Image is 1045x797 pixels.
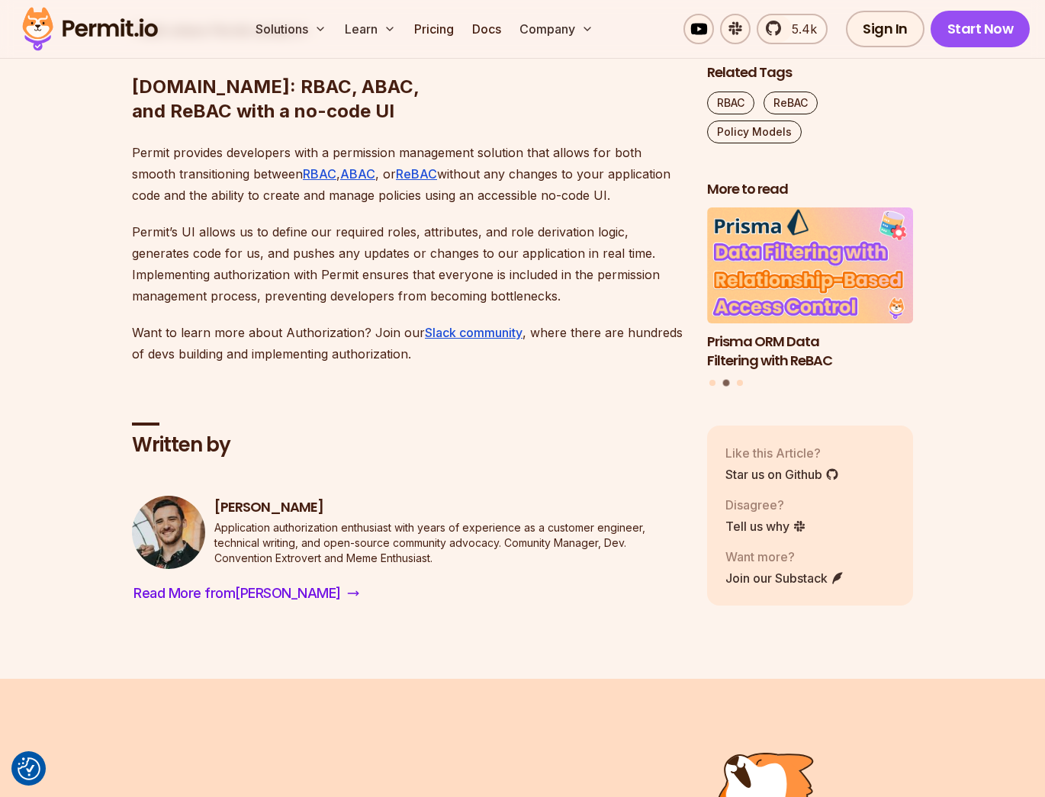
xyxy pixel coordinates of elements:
li: 2 of 3 [707,207,913,370]
a: Star us on Github [725,465,839,484]
button: Solutions [249,14,333,44]
a: ABAC [340,166,375,182]
p: Application authorization enthusiast with years of experience as a customer engineer, technical w... [214,520,683,566]
div: Posts [707,207,913,388]
button: Consent Preferences [18,757,40,780]
h2: Related Tags [707,63,913,82]
img: Revisit consent button [18,757,40,780]
p: Permit provides developers with a permission management solution that allows for both smooth tran... [132,142,683,206]
span: Read More from [PERSON_NAME] [133,583,341,604]
a: RBAC [303,166,336,182]
a: Prisma ORM Data Filtering with ReBACPrisma ORM Data Filtering with ReBAC [707,207,913,370]
a: 5.4k [757,14,828,44]
p: Want to learn more about Authorization? Join our , where there are hundreds of devs building and ... [132,322,683,365]
img: Permit logo [15,3,165,55]
a: ReBAC [764,92,818,114]
h2: More to read [707,180,913,199]
a: Join our Substack [725,569,844,587]
a: Policy Models [707,121,802,143]
p: Want more? [725,548,844,566]
a: Slack community [425,325,522,340]
a: Docs [466,14,507,44]
h3: Prisma ORM Data Filtering with ReBAC [707,333,913,371]
a: Pricing [408,14,460,44]
p: Disagree? [725,496,806,514]
button: Go to slide 1 [709,380,715,386]
h3: [PERSON_NAME] [214,498,683,517]
img: Prisma ORM Data Filtering with ReBAC [707,207,913,323]
p: Like this Article? [725,444,839,462]
button: Learn [339,14,402,44]
a: Sign In [846,11,924,47]
a: RBAC [707,92,754,114]
img: Daniel Bass [132,496,205,569]
h2: [DOMAIN_NAME]: RBAC, ABAC, and ReBAC with a no-code UI [132,14,683,124]
a: Read More from[PERSON_NAME] [132,581,361,606]
h2: Written by [132,432,683,459]
a: ReBAC [396,166,437,182]
a: Tell us why [725,517,806,535]
a: Start Now [931,11,1031,47]
button: Go to slide 3 [737,380,743,386]
span: 5.4k [783,20,817,38]
button: Company [513,14,600,44]
p: Permit’s UI allows us to define our required roles, attributes, and role derivation logic, genera... [132,221,683,307]
button: Go to slide 2 [723,380,730,387]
